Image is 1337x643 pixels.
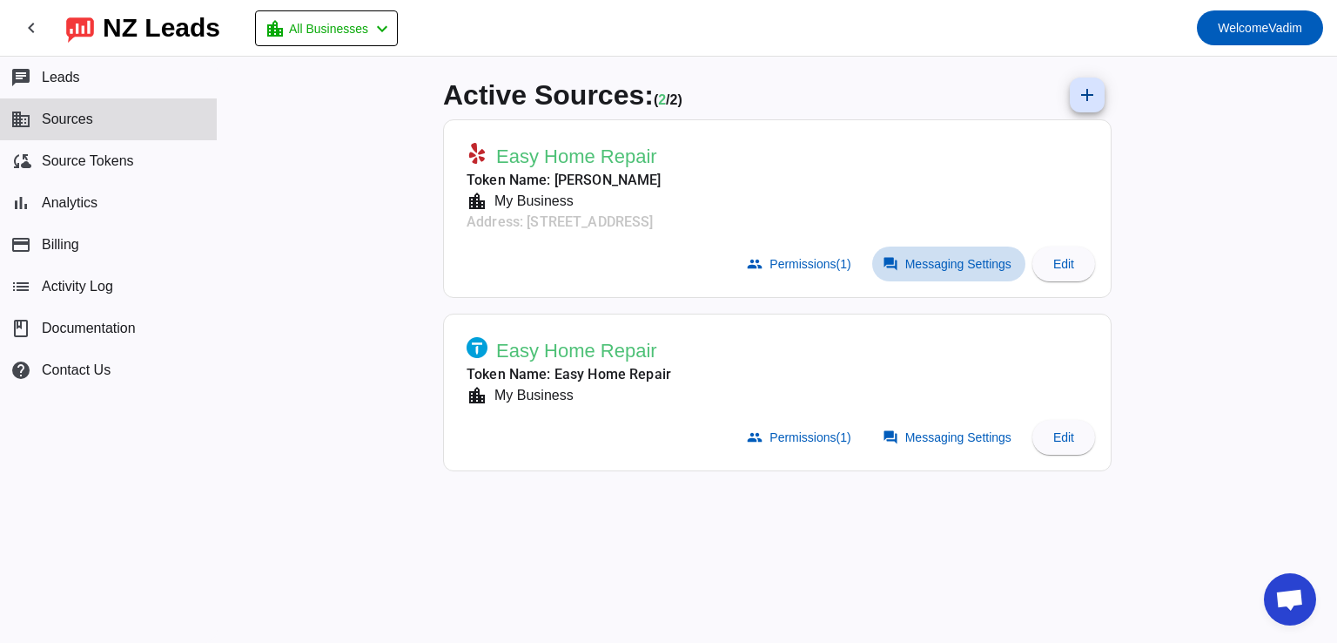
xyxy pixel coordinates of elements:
[10,318,31,339] span: book
[654,92,658,107] span: (
[467,170,662,191] mat-card-subtitle: Token Name: [PERSON_NAME]
[1218,21,1268,35] span: Welcome
[1197,10,1323,45] button: WelcomeVadim
[42,153,134,169] span: Source Tokens
[872,420,1025,455] button: Messaging Settings
[496,339,657,363] span: Easy Home Repair
[769,430,850,444] span: Permissions
[747,256,763,272] mat-icon: group
[66,13,94,43] img: logo
[42,112,93,127] span: Sources
[467,385,487,406] mat-icon: location_city
[372,18,393,39] mat-icon: chevron_left
[467,212,662,233] mat-card-subtitle: Address: [STREET_ADDRESS]
[769,257,850,271] span: Permissions
[10,151,31,172] mat-icon: cloud_sync
[736,247,864,281] button: Permissions(1)
[21,17,42,38] mat-icon: chevron_left
[872,247,1025,281] button: Messaging Settings
[1264,573,1316,626] div: Open chat
[10,67,31,88] mat-icon: chat
[42,321,136,336] span: Documentation
[42,70,80,85] span: Leads
[1053,257,1074,271] span: Edit
[487,191,574,212] div: My Business
[443,79,654,111] span: Active Sources:
[487,385,574,406] div: My Business
[42,237,79,253] span: Billing
[10,193,31,213] mat-icon: bar_chart
[883,256,898,272] mat-icon: forum
[255,10,398,46] button: All Businesses
[10,276,31,297] mat-icon: list
[1077,85,1098,105] mat-icon: add
[265,18,286,39] mat-icon: location_city
[42,279,113,294] span: Activity Log
[42,362,111,378] span: Contact Us
[1032,247,1095,281] button: Edit
[10,109,31,130] mat-icon: business
[467,191,487,212] mat-icon: location_city
[658,92,666,107] span: Working
[42,195,97,211] span: Analytics
[1218,16,1302,40] span: Vadim
[836,257,851,271] span: (1)
[467,364,671,385] mat-card-subtitle: Token Name: Easy Home Repair
[103,16,220,40] div: NZ Leads
[670,92,682,107] span: Total
[10,360,31,381] mat-icon: help
[496,145,657,169] span: Easy Home Repair
[1053,430,1074,444] span: Edit
[10,234,31,255] mat-icon: payment
[883,430,898,445] mat-icon: forum
[905,257,1011,271] span: Messaging Settings
[1032,420,1095,455] button: Edit
[836,430,851,444] span: (1)
[736,420,864,455] button: Permissions(1)
[747,430,763,445] mat-icon: group
[905,430,1011,444] span: Messaging Settings
[666,92,669,107] span: /
[289,17,368,41] span: All Businesses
